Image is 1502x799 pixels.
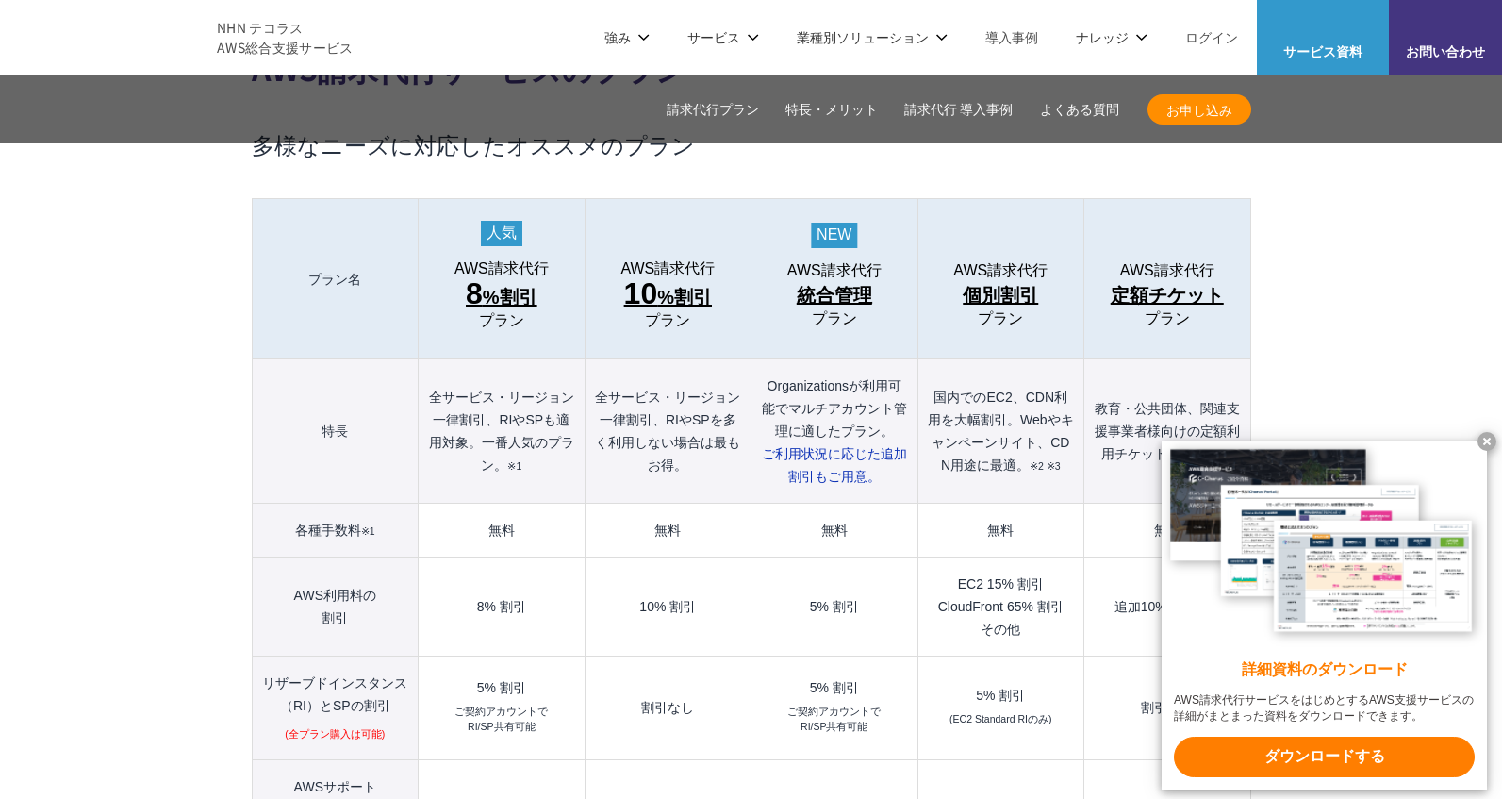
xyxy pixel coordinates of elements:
[1147,94,1251,125] a: お申し込み
[252,128,1251,160] h3: 多様なニーズに対応したオススメのプラン
[466,276,483,310] span: 8
[904,100,1014,120] a: 請求代行 導入事例
[604,27,650,47] p: 強み
[963,280,1038,310] span: 個別割引
[953,262,1048,279] span: AWS請求代行
[585,504,751,558] td: 無料
[1430,14,1461,37] img: お問い合わせ
[454,705,548,735] small: ご契約アカウントで RI/SP共有可能
[252,558,419,657] th: AWS利用料の 割引
[1162,441,1487,790] a: 詳細資料のダウンロード AWS請求代行サービスをはじめとするAWS支援サービスの詳細がまとまった資料をダウンロードできます。 ダウンロードする
[1084,657,1250,760] td: 割引なし
[252,504,419,558] th: 各種手数料
[797,280,872,310] span: 統合管理
[1174,737,1475,777] x-t: ダウンロードする
[787,262,882,279] span: AWS請求代行
[285,727,385,742] small: (全プラン購入は可能)
[1147,100,1251,120] span: お申し込み
[1111,280,1224,310] span: 定額チケット
[217,18,354,58] span: NHN テコラス AWS総合支援サービス
[624,278,712,312] span: %割引
[917,558,1083,657] td: EC2 15% 割引 CloudFront 65% 割引 その他
[985,27,1038,47] a: 導入事例
[687,27,759,47] p: サービス
[928,262,1074,327] a: AWS請求代行 個別割引プラン
[1084,359,1250,504] th: 教育・公共団体、関連支援事業者様向けの定額利用チケットサービス。
[917,504,1083,558] td: 無料
[1308,14,1338,37] img: AWS総合支援サービス C-Chorus サービス資料
[252,359,419,504] th: 特長
[419,504,585,558] td: 無料
[761,681,907,694] div: 5% 割引
[419,558,585,657] td: 8% 割引
[645,312,690,329] span: プラン
[1257,42,1389,61] span: サービス資料
[751,359,917,504] th: Organizationsが利用可能でマルチアカウント管理に適したプラン。
[667,100,759,120] a: 請求代行プラン
[1084,504,1250,558] td: 無料
[949,712,1051,727] small: (EC2 Standard RIのみ)
[785,100,878,120] a: 特長・メリット
[624,276,658,310] span: 10
[252,657,419,760] th: リザーブドインスタンス （RI）とSPの割引
[1094,262,1240,327] a: AWS請求代行 定額チケットプラン
[28,14,189,59] img: AWS総合支援サービス C-Chorus
[1084,558,1250,657] td: 追加10%の無料枠
[507,460,521,472] small: ※1
[1174,692,1475,724] x-t: AWS請求代行サービスをはじめとするAWS支援サービスの詳細がまとまった資料をダウンロードできます。
[797,27,948,47] p: 業種別ソリューション
[252,199,419,359] th: プラン名
[1145,310,1190,327] span: プラン
[466,278,537,312] span: %割引
[762,446,907,484] span: ご利用状況に応じた
[978,310,1023,327] span: プラン
[1185,27,1238,47] a: ログイン
[787,705,881,735] small: ご契約アカウントで RI/SP共有可能
[595,260,741,329] a: AWS請求代行 10%割引プラン
[1120,262,1214,279] span: AWS請求代行
[1174,659,1475,681] x-t: 詳細資料のダウンロード
[1040,100,1119,120] a: よくある質問
[1389,42,1502,61] span: お問い合わせ
[812,310,857,327] span: プラン
[620,260,715,277] span: AWS請求代行
[428,681,574,694] div: 5% 割引
[751,558,917,657] td: 5% 割引
[761,262,907,327] a: AWS請求代行 統合管理プラン
[585,359,751,504] th: 全サービス・リージョン一律割引、RIやSPを多く利用しない場合は最もお得。
[419,359,585,504] th: 全サービス・リージョン一律割引、RIやSPも適用対象。一番人気のプラン。
[751,504,917,558] td: 無料
[28,14,354,59] a: AWS総合支援サービス C-Chorus NHN テコラスAWS総合支援サービス
[928,689,1074,702] div: 5% 割引
[1030,460,1061,472] small: ※2 ※3
[585,558,751,657] td: 10% 割引
[428,260,574,329] a: AWS請求代行 8%割引 プラン
[917,359,1083,504] th: 国内でのEC2、CDN利用を大幅割引。Webやキャンペーンサイト、CDN用途に最適。
[361,525,375,537] small: ※1
[1076,27,1147,47] p: ナレッジ
[454,260,549,277] span: AWS請求代行
[585,657,751,760] td: 割引なし
[479,312,524,329] span: プラン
